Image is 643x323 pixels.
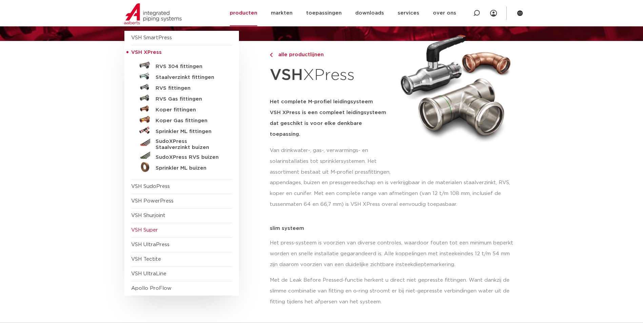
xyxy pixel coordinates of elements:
h1: XPress [270,62,393,88]
a: Apollo ProFlow [131,286,172,291]
a: VSH Super [131,228,158,233]
a: VSH SmartPress [131,35,172,40]
a: Koper fittingen [131,103,232,114]
strong: VSH [270,67,303,83]
h5: SudoXPress RVS buizen [156,154,223,160]
a: VSH Tectite [131,257,161,262]
h5: RVS 304 fittingen [156,64,223,70]
h5: SudoXPress Staalverzinkt buizen [156,138,223,151]
a: RVS fittingen [131,82,232,92]
p: slim systeem [270,226,519,231]
a: VSH UltraPress [131,242,169,247]
h5: Koper fittingen [156,107,223,113]
p: Het press-systeem is voorzien van diverse controles, waardoor fouten tot een minimum beperkt word... [270,238,519,270]
a: VSH UltraLine [131,271,166,276]
a: Sprinkler ML fittingen [131,125,232,136]
a: Staalverzinkt fittingen [131,71,232,82]
span: VSH XPress [131,50,162,55]
h5: Koper Gas fittingen [156,118,223,124]
a: Sprinkler ML buizen [131,161,232,172]
a: VSH Shurjoint [131,213,165,218]
a: VSH PowerPress [131,198,174,203]
h5: Sprinkler ML buizen [156,165,223,171]
p: Van drinkwater-, gas-, verwarmings- en solarinstallaties tot sprinklersystemen. Het assortiment b... [270,145,393,178]
a: RVS 304 fittingen [131,60,232,71]
h5: RVS Gas fittingen [156,96,223,102]
h5: Sprinkler ML fittingen [156,129,223,135]
a: SudoXPress RVS buizen [131,151,232,161]
a: VSH SudoPress [131,184,170,189]
img: chevron-right.svg [270,53,273,57]
p: Met de Leak Before Pressed-functie herkent u direct niet gepresste fittingen. Want dankzij de sli... [270,275,519,307]
a: RVS Gas fittingen [131,92,232,103]
h5: Staalverzinkt fittingen [156,74,223,81]
span: alle productlijnen [274,52,324,57]
a: Koper Gas fittingen [131,114,232,125]
a: alle productlijnen [270,51,393,59]
h5: RVS fittingen [156,85,223,91]
a: SudoXPress Staalverzinkt buizen [131,136,232,151]
h5: Het complete M-profiel leidingsysteem VSH XPress is een compleet leidingsysteem dat geschikt is v... [270,96,393,140]
p: appendages, buizen en pressgereedschap en is verkrijgbaar in de materialen staalverzinkt, RVS, ko... [270,177,519,210]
